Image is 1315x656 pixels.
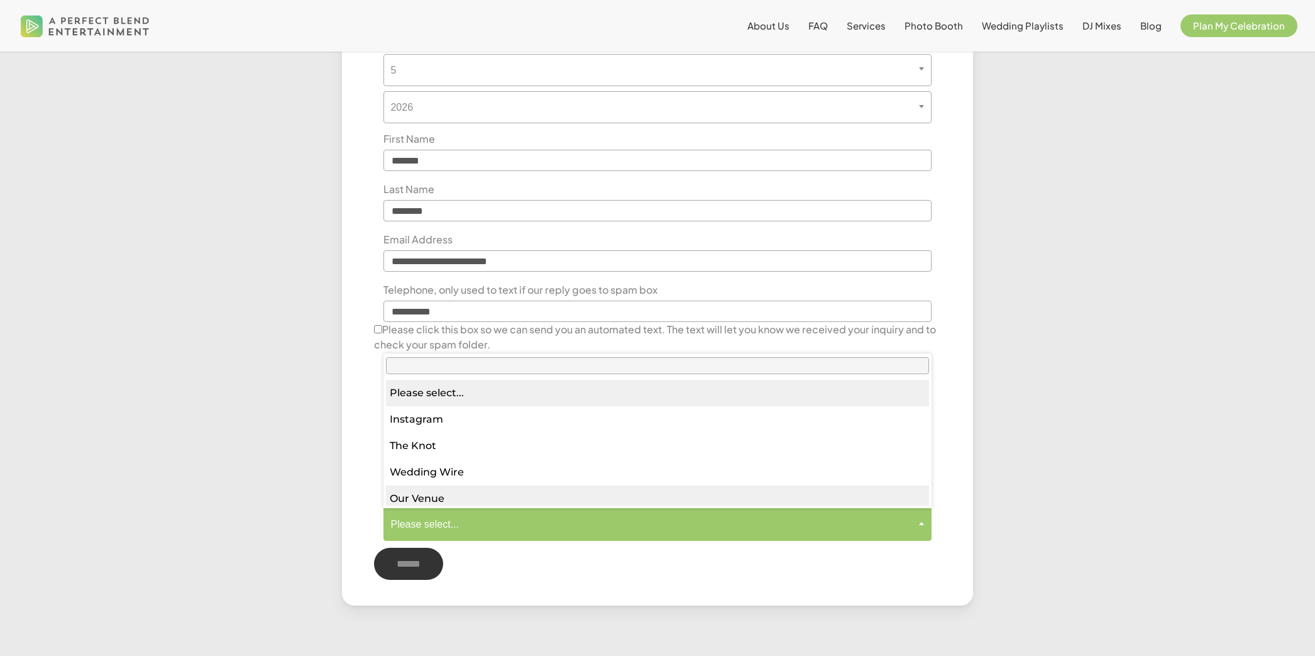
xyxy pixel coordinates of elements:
span: Plan My Celebration [1193,19,1285,31]
label: Please click this box so we can send you an automated text. The text will let you know we receive... [374,322,940,352]
label: Last Name [374,182,444,197]
li: Our Venue [386,486,928,512]
li: The Knot [386,433,928,459]
span: Blog [1140,19,1162,31]
span: 5 [383,54,931,86]
li: Please select... [386,380,928,406]
li: Wedding Wire [386,459,928,486]
span: 2026 [384,101,930,113]
a: Blog [1140,21,1162,31]
label: Telephone, only used to text if our reply goes to spam box [374,282,667,297]
span: Services [847,19,886,31]
label: Email Address [374,232,462,247]
label: First Name [374,131,444,147]
label: Event Type [374,366,446,381]
span: Please select... [383,508,931,540]
a: Wedding Playlists [982,21,1064,31]
span: Photo Booth [905,19,963,31]
span: 5 [384,64,930,76]
a: DJ Mixes [1082,21,1121,31]
a: Photo Booth [905,21,963,31]
span: Wedding Playlists [982,19,1064,31]
a: About Us [747,21,790,31]
li: Instagram [386,406,928,433]
span: FAQ [808,19,828,31]
label: How did you hear about us? [374,482,524,498]
span: About Us [747,19,790,31]
span: Please select... [384,518,930,530]
a: Plan My Celebration [1180,21,1297,31]
span: 2026 [383,91,931,123]
img: A Perfect Blend Entertainment [18,5,153,47]
span: DJ Mixes [1082,19,1121,31]
a: Services [847,21,886,31]
input: Please click this box so we can send you an automated text. The text will let you know we receive... [374,325,382,333]
a: FAQ [808,21,828,31]
label: Venue Name [374,432,454,447]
